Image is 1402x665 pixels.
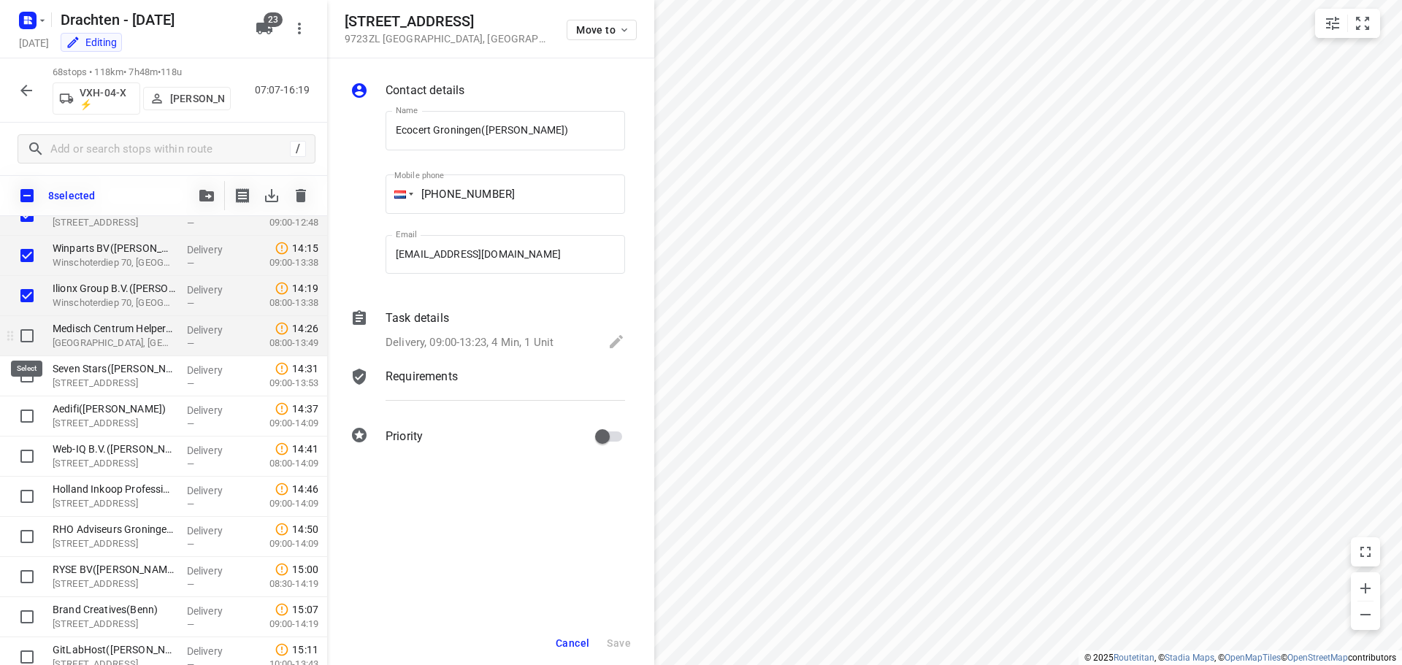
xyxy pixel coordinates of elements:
[1287,653,1348,663] a: OpenStreetMap
[187,258,194,269] span: —
[48,190,95,201] p: 8 selected
[1114,653,1154,663] a: Routetitan
[292,562,318,577] span: 15:00
[556,637,589,649] span: Cancel
[275,241,289,255] svg: Late
[550,630,595,656] button: Cancel
[1315,9,1380,38] div: small contained button group
[386,334,553,351] p: Delivery, 09:00-13:23, 4 Min, 1 Unit
[246,255,318,270] p: 09:00-13:38
[12,482,42,511] span: Select
[1348,9,1377,38] button: Fit zoom
[1084,653,1396,663] li: © 2025 , © , © © contributors
[187,443,241,458] p: Delivery
[386,368,458,385] p: Requirements
[246,376,318,391] p: 09:00-13:53
[53,241,175,255] p: Winparts BV([PERSON_NAME])
[12,442,42,471] span: Select
[292,482,318,496] span: 14:46
[567,20,637,40] button: Move to
[350,368,625,412] div: Requirements
[292,602,318,617] span: 15:07
[187,418,194,429] span: —
[53,281,175,296] p: Ilionx Group B.V.(Pilar Marti Sabz)
[290,141,306,157] div: /
[350,82,625,102] div: Contact details
[292,522,318,537] span: 14:50
[53,562,175,577] p: RYSE BV([PERSON_NAME])
[170,93,224,104] p: [PERSON_NAME]
[292,401,318,416] span: 14:37
[386,310,449,327] p: Task details
[576,24,630,36] span: Move to
[53,482,175,496] p: Holland Inkoop Professionals - Groningen(Francis Alberts)
[285,14,314,43] button: More
[386,82,464,99] p: Contact details
[53,255,175,270] p: Winschoterdiep 70, Groningen
[275,281,289,296] svg: Late
[50,138,290,161] input: Add or search stops within route
[250,14,279,43] button: 23
[53,376,175,391] p: [STREET_ADDRESS]
[187,644,241,658] p: Delivery
[12,562,42,591] span: Select
[246,416,318,431] p: 09:00-14:09
[53,442,175,456] p: Web-IQ B.V.([PERSON_NAME])
[264,12,283,27] span: 23
[187,539,194,550] span: —
[66,35,117,50] div: You are currently in edit mode.
[143,87,231,110] button: [PERSON_NAME]
[275,642,289,657] svg: Late
[345,33,549,45] p: 9723ZL [GEOGRAPHIC_DATA] , [GEOGRAPHIC_DATA]
[275,321,289,336] svg: Late
[187,458,194,469] span: —
[394,172,444,180] label: Mobile phone
[161,66,182,77] span: 118u
[53,336,175,350] p: Helperpark 258n, Groningen
[246,617,318,631] p: 09:00-14:19
[275,602,289,617] svg: Late
[53,401,175,416] p: Aedifi([PERSON_NAME])
[53,522,175,537] p: RHO Adviseurs Groningen(Jan-Jacob Posthumus)
[158,66,161,77] span: •
[187,523,241,538] p: Delivery
[53,361,175,376] p: Seven Stars([PERSON_NAME])
[246,496,318,511] p: 09:00-14:09
[275,442,289,456] svg: Late
[80,87,134,110] p: VXH-04-X ⚡
[257,181,286,210] span: Download stops
[53,215,175,230] p: Van Elmptstraat 16, Groningen
[292,281,318,296] span: 14:19
[345,13,549,30] h5: [STREET_ADDRESS]
[13,34,55,51] h5: Project date
[246,215,318,230] p: 09:00-12:48
[12,401,42,431] span: Select
[246,336,318,350] p: 08:00-13:49
[53,416,175,431] p: [STREET_ADDRESS]
[275,401,289,416] svg: Late
[53,577,175,591] p: [STREET_ADDRESS]
[246,456,318,471] p: 08:00-14:09
[246,577,318,591] p: 08:30-14:19
[228,181,257,210] button: Print shipping labels
[187,378,194,389] span: —
[292,361,318,376] span: 14:31
[275,522,289,537] svg: Late
[53,617,175,631] p: [STREET_ADDRESS]
[386,428,423,445] p: Priority
[53,296,175,310] p: Winschoterdiep 70, Groningen
[1165,653,1214,663] a: Stadia Maps
[12,281,42,310] span: Select
[53,642,175,657] p: GitLabHost([PERSON_NAME])
[12,241,42,270] span: Select
[255,82,315,98] p: 07:07-16:19
[187,242,241,257] p: Delivery
[53,321,175,336] p: Medisch Centrum Helperpark(Leonie de Weerd)
[1225,653,1281,663] a: OpenMapTiles
[292,642,318,657] span: 15:11
[187,218,194,228] span: —
[187,564,241,578] p: Delivery
[53,537,175,551] p: Helperpark 274, Groningen
[187,604,241,618] p: Delivery
[187,619,194,630] span: —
